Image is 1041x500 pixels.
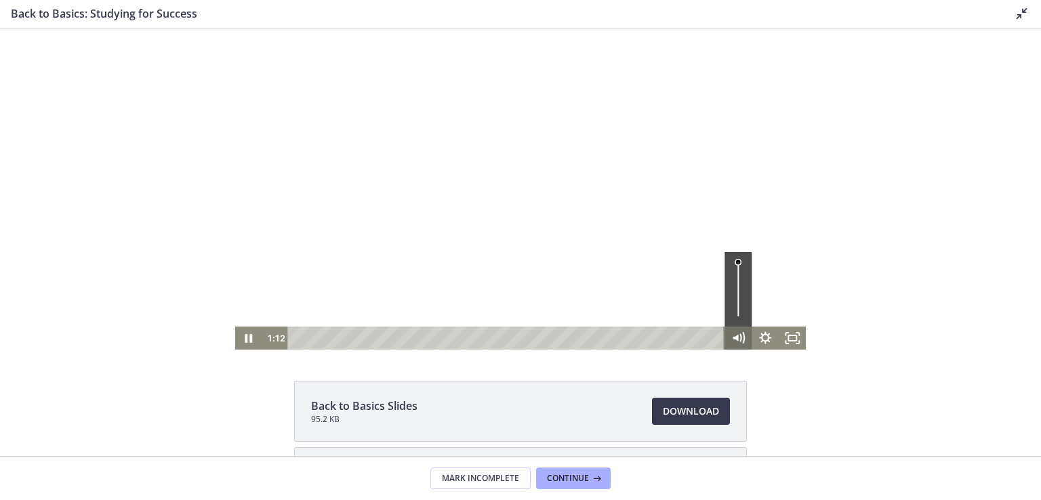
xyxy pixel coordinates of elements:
span: 95.2 KB [311,414,417,425]
button: Fullscreen [779,298,806,321]
a: Download [652,398,730,425]
div: Playbar [298,298,718,321]
span: Mark Incomplete [442,473,519,484]
button: Continue [536,467,611,489]
div: Volume [724,224,752,298]
button: Show settings menu [752,298,779,321]
h3: Back to Basics: Studying for Success [11,5,992,22]
button: Pause [235,298,262,321]
button: Mark Incomplete [430,467,531,489]
span: Download [663,403,719,419]
span: Back to Basics Slides [311,398,417,414]
button: Mute [724,298,752,321]
span: Continue [547,473,589,484]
